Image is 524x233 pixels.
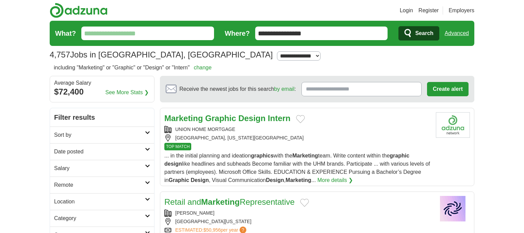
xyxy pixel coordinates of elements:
[54,148,145,156] h2: Date posted
[164,218,430,225] div: [GEOGRAPHIC_DATA][US_STATE]
[251,153,274,159] strong: graphics
[436,112,470,138] img: Company logo
[400,6,413,15] a: Login
[317,176,353,184] a: More details ❯
[225,28,250,38] label: Where?
[191,177,209,183] strong: Design
[50,210,154,227] a: Category
[292,153,318,159] strong: Marketing
[266,177,284,183] strong: Design
[164,126,430,133] div: UNION HOME MORTGAGE
[54,80,150,86] div: Average Salary
[54,64,212,72] h2: including "Marketing" or "Graphic" or "Design" or "Intern"
[54,214,145,222] h2: Category
[300,199,309,207] button: Add to favorite jobs
[54,86,150,98] div: $72,400
[274,86,295,92] a: by email
[205,114,236,123] strong: Graphic
[285,177,311,183] strong: Marketing
[179,85,296,93] span: Receive the newest jobs for this search :
[164,134,430,142] div: [GEOGRAPHIC_DATA], [US_STATE][GEOGRAPHIC_DATA]
[201,197,240,206] strong: Marketing
[390,153,409,159] strong: graphic
[105,88,149,97] a: See More Stats ❯
[50,160,154,177] a: Salary
[50,108,154,127] h2: Filter results
[164,161,182,167] strong: design
[164,114,291,123] a: Marketing Graphic Design Intern
[54,198,145,206] h2: Location
[54,181,145,189] h2: Remote
[445,27,469,40] a: Advanced
[164,114,203,123] strong: Marketing
[54,164,145,172] h2: Salary
[50,177,154,193] a: Remote
[203,227,221,233] span: $50,956
[268,114,291,123] strong: Intern
[50,143,154,160] a: Date posted
[427,82,469,96] button: Create alert
[50,50,273,59] h1: Jobs in [GEOGRAPHIC_DATA], [GEOGRAPHIC_DATA]
[436,196,470,221] img: Company logo
[419,6,439,15] a: Register
[54,131,145,139] h2: Sort by
[194,65,212,70] a: change
[448,6,474,15] a: Employers
[50,127,154,143] a: Sort by
[168,177,189,183] strong: Graphic
[164,153,430,183] span: ... in the initial planning and ideation with the team. Write content within the like headlines a...
[164,197,295,206] a: Retail andMarketingRepresentative
[164,143,191,150] span: TOP MATCH
[296,115,305,123] button: Add to favorite jobs
[50,3,108,18] img: Adzuna logo
[164,210,430,217] div: [PERSON_NAME]
[50,193,154,210] a: Location
[55,28,76,38] label: What?
[238,114,265,123] strong: Design
[50,49,70,61] span: 4,757
[415,27,433,40] span: Search
[398,26,439,40] button: Search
